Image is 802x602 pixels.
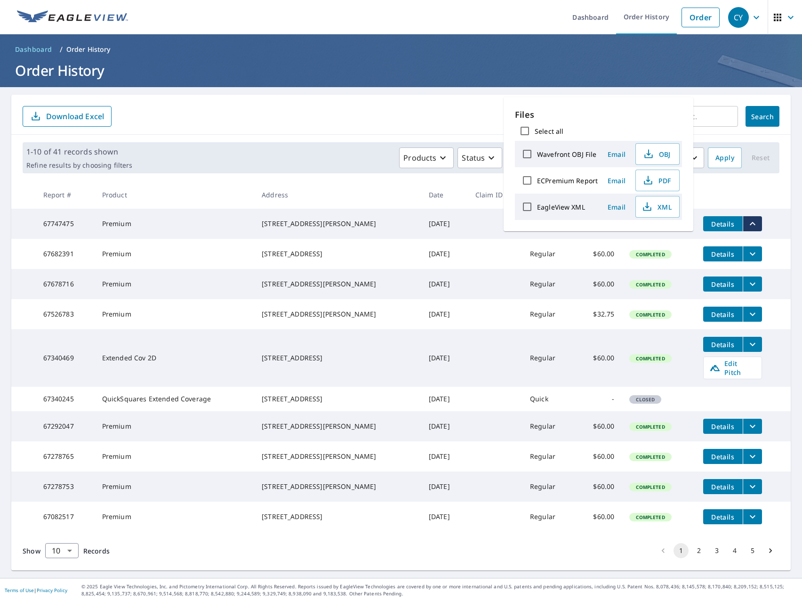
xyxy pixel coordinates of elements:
span: Completed [630,281,670,288]
label: Select all [535,127,563,136]
button: Search [746,106,779,127]
button: PDF [635,170,680,191]
div: [STREET_ADDRESS] [262,249,414,259]
button: Products [399,147,454,168]
td: Premium [95,472,254,502]
button: Apply [708,147,742,168]
td: [DATE] [421,441,468,472]
td: [DATE] [421,299,468,329]
td: Regular [522,269,575,299]
td: Extended Cov 2D [95,329,254,387]
button: Go to next page [763,543,778,558]
td: Premium [95,502,254,532]
td: [DATE] [421,411,468,441]
td: $60.00 [575,239,622,269]
span: Search [753,112,772,121]
button: detailsBtn-67278753 [703,479,743,494]
span: Details [709,310,737,319]
span: Details [709,452,737,461]
span: Completed [630,484,670,490]
a: Order [682,8,720,27]
button: filesDropdownBtn-67278753 [743,479,762,494]
button: Email [601,200,632,214]
li: / [60,44,63,55]
div: [STREET_ADDRESS] [262,353,414,363]
span: Email [605,176,628,185]
td: QuickSquares Extended Coverage [95,387,254,411]
div: [STREET_ADDRESS][PERSON_NAME] [262,219,414,228]
td: 67278753 [36,472,95,502]
p: 1-10 of 41 records shown [26,146,132,157]
div: [STREET_ADDRESS][PERSON_NAME] [262,452,414,461]
td: [DATE] [421,502,468,532]
span: Completed [630,251,670,258]
div: Show 10 records [45,543,79,558]
span: PDF [642,175,672,186]
div: [STREET_ADDRESS][PERSON_NAME] [262,422,414,431]
span: Details [709,220,737,228]
td: Premium [95,411,254,441]
p: Order History [66,45,111,54]
a: Terms of Use [5,587,34,594]
button: filesDropdownBtn-67526783 [743,307,762,322]
button: detailsBtn-67526783 [703,307,743,322]
label: Wavefront OBJ File [537,150,596,159]
td: - [575,387,622,411]
button: Go to page 5 [745,543,760,558]
td: [DATE] [421,472,468,502]
nav: breadcrumb [11,42,791,57]
td: $60.00 [575,411,622,441]
span: Email [605,150,628,159]
span: Details [709,280,737,289]
button: page 1 [674,543,689,558]
a: Privacy Policy [37,587,67,594]
div: CY [728,7,749,28]
td: Premium [95,239,254,269]
td: 67340469 [36,329,95,387]
td: 67278765 [36,441,95,472]
nav: pagination navigation [654,543,779,558]
td: Premium [95,441,254,472]
td: Regular [522,441,575,472]
span: Details [709,513,737,521]
span: Details [709,340,737,349]
th: Address [254,181,421,209]
button: filesDropdownBtn-67678716 [743,277,762,292]
td: Regular [522,329,575,387]
button: Email [601,173,632,188]
td: 67340245 [36,387,95,411]
span: Details [709,250,737,259]
button: XML [635,196,680,218]
button: detailsBtn-67082517 [703,509,743,524]
td: Premium [95,299,254,329]
span: Details [709,482,737,491]
button: Download Excel [23,106,112,127]
h1: Order History [11,61,791,80]
p: Status [462,152,485,163]
th: Date [421,181,468,209]
button: detailsBtn-67678716 [703,277,743,292]
div: [STREET_ADDRESS] [262,394,414,404]
td: Regular [522,239,575,269]
span: Completed [630,355,670,362]
th: Product [95,181,254,209]
p: Files [515,108,682,121]
p: © 2025 Eagle View Technologies, Inc. and Pictometry International Corp. All Rights Reserved. Repo... [81,583,797,597]
button: filesDropdownBtn-67340469 [743,337,762,352]
span: Show [23,546,40,555]
p: Download Excel [46,111,104,122]
div: [STREET_ADDRESS][PERSON_NAME] [262,482,414,491]
button: Go to page 2 [691,543,706,558]
td: [DATE] [421,329,468,387]
div: [STREET_ADDRESS] [262,512,414,521]
span: Details [709,422,737,431]
button: detailsBtn-67747475 [703,216,743,231]
td: Quick [522,387,575,411]
button: filesDropdownBtn-67747475 [743,216,762,231]
td: 67678716 [36,269,95,299]
td: 67292047 [36,411,95,441]
button: detailsBtn-67682391 [703,246,743,261]
td: $60.00 [575,502,622,532]
button: detailsBtn-67292047 [703,419,743,434]
span: Completed [630,454,670,460]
